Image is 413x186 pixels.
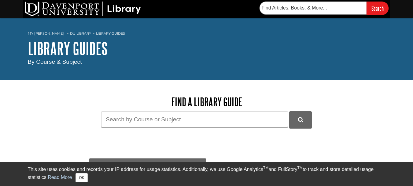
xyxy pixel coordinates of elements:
[28,58,385,66] div: By Course & Subject
[25,2,141,16] img: DU Library
[89,96,324,108] h2: Find a Library Guide
[101,111,288,127] input: Search by Course or Subject...
[367,2,389,15] input: Search
[96,31,125,36] a: Library Guides
[70,31,91,36] a: DU Library
[263,166,268,170] sup: TM
[206,158,324,172] a: Browse All Guides (A-Z)
[89,158,207,172] a: Courses & Subjects
[28,166,385,182] div: This site uses cookies and records your IP address for usage statistics. Additionally, we use Goo...
[28,31,64,36] a: My [PERSON_NAME]
[298,117,303,123] i: Search Library Guides
[28,29,385,39] nav: breadcrumb
[48,175,72,180] a: Read More
[260,2,367,14] input: Find Articles, Books, & More...
[260,2,389,15] form: Searches DU Library's articles, books, and more
[76,173,87,182] button: Close
[28,39,385,58] h1: Library Guides
[297,166,303,170] sup: TM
